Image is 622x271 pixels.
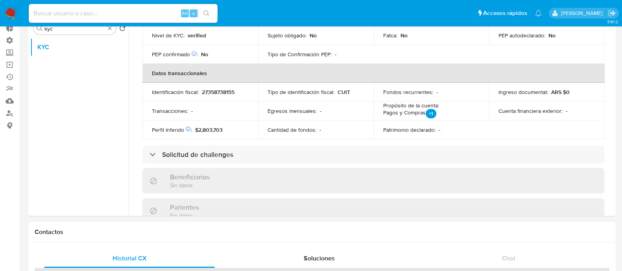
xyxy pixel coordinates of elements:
input: Buscar usuario o caso... [29,8,218,18]
p: Sujeto obligado : [268,32,306,39]
p: No [548,32,556,39]
p: Identificación fiscal : [152,88,199,96]
h3: Solicitud de challenges [162,150,233,159]
p: 27358738155 [202,88,234,96]
span: s [192,9,195,17]
p: Fatca : [383,32,397,39]
a: Notificaciones [535,10,542,17]
p: Egresos mensuales : [268,107,317,114]
h1: Contactos [35,228,609,236]
span: Accesos rápidos [483,9,527,17]
input: Buscar [44,25,105,32]
div: BeneficiariosSin datos [142,168,604,194]
button: Borrar [107,25,113,31]
p: Tipo de identificación fiscal : [268,88,334,96]
p: No [310,32,317,39]
p: Nivel de KYC : [152,32,185,39]
p: Sin datos [170,212,199,219]
p: - [566,107,567,114]
p: verified [188,32,206,39]
p: +1 [426,109,436,118]
span: Alt [182,9,188,17]
p: - [335,51,336,58]
p: Fondos recurrentes : [383,88,433,96]
span: $2,803,703 [195,126,223,134]
p: PEP confirmado : [152,51,198,58]
p: Transacciones : [152,107,188,114]
span: Chat [502,254,515,263]
p: Propósito de la cuenta : [383,102,439,109]
p: CUIT [338,88,350,96]
p: Sin datos [170,181,210,189]
button: KYC [30,38,129,57]
p: Cuenta financiera exterior : [498,107,563,114]
p: - [436,88,438,96]
button: Volver al orden por defecto [119,25,126,34]
span: 3.161.2 [607,18,618,25]
p: - [320,107,321,114]
p: ARS $0 [551,88,570,96]
th: Datos transaccionales [142,64,605,83]
p: yanina.loff@mercadolibre.com [561,9,605,17]
div: Solicitud de challenges [142,146,604,164]
p: - [439,126,440,133]
h3: Beneficiarios [170,173,210,181]
p: Perfil Inferido : [152,126,192,133]
button: search-icon [198,8,214,19]
p: Tipo de Confirmación PEP : [268,51,332,58]
p: Ingreso documental : [498,88,548,96]
button: Buscar [37,25,43,31]
p: Pagos y Compras [383,109,436,120]
p: Patrimonio declarado : [383,126,436,133]
p: Cantidad de fondos : [268,126,316,133]
h3: Parientes [170,203,199,212]
p: No [201,51,208,58]
p: - [319,126,321,133]
span: Soluciones [304,254,335,263]
a: Salir [608,9,616,17]
p: PEP autodeclarado : [498,32,545,39]
span: Historial CX [113,254,147,263]
p: - [191,107,193,114]
p: No [401,32,408,39]
div: ParientesSin datos [142,198,604,224]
